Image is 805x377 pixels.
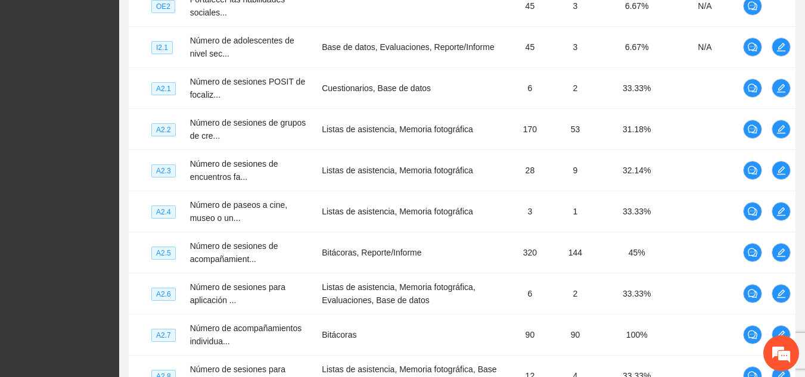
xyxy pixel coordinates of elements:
[772,161,791,180] button: edit
[317,314,511,356] td: Bitácoras
[190,118,306,141] span: Número de sesiones de grupos de cre...
[772,284,791,303] button: edit
[190,159,278,182] span: Número de sesiones de encuentros fa...
[743,243,762,262] button: comment
[317,273,511,314] td: Listas de asistencia, Memoria fotográfica, Evaluaciones, Base de datos
[511,191,548,232] td: 3
[190,200,287,223] span: Número de paseos a cine, museo o un...
[772,207,790,216] span: edit
[195,6,224,35] div: Minimizar ventana de chat en vivo
[772,202,791,221] button: edit
[772,79,791,98] button: edit
[672,27,738,68] td: N/A
[548,273,602,314] td: 2
[317,191,511,232] td: Listas de asistencia, Memoria fotográfica
[317,109,511,150] td: Listas de asistencia, Memoria fotográfica
[6,251,227,292] textarea: Escriba su mensaje y pulse “Intro”
[511,273,548,314] td: 6
[151,288,176,301] span: A2.6
[548,109,602,150] td: 53
[772,42,790,52] span: edit
[772,124,790,134] span: edit
[190,36,294,58] span: Número de adolescentes de nivel sec...
[602,150,672,191] td: 32.14%
[190,77,306,99] span: Número de sesiones POSIT de focaliz...
[151,205,176,219] span: A2.4
[772,38,791,57] button: edit
[62,61,200,76] div: Chatee con nosotros ahora
[602,314,672,356] td: 100%
[548,191,602,232] td: 1
[743,38,762,57] button: comment
[317,68,511,109] td: Cuestionarios, Base de datos
[69,121,164,242] span: Estamos en línea.
[743,284,762,303] button: comment
[602,27,672,68] td: 6.67%
[602,68,672,109] td: 33.33%
[511,68,548,109] td: 6
[190,282,285,305] span: Número de sesiones para aplicación ...
[151,164,176,177] span: A2.3
[190,241,278,264] span: Número de sesiones de acompañamient...
[511,150,548,191] td: 28
[548,27,602,68] td: 3
[548,68,602,109] td: 2
[772,248,790,257] span: edit
[743,79,762,98] button: comment
[743,161,762,180] button: comment
[772,325,791,344] button: edit
[548,232,602,273] td: 144
[602,191,672,232] td: 33.33%
[151,329,176,342] span: A2.7
[511,232,548,273] td: 320
[317,232,511,273] td: Bitácoras, Reporte/Informe
[151,247,176,260] span: A2.5
[511,109,548,150] td: 170
[772,289,790,298] span: edit
[548,314,602,356] td: 90
[151,123,176,136] span: A2.2
[772,166,790,175] span: edit
[743,325,762,344] button: comment
[602,273,672,314] td: 33.33%
[743,120,762,139] button: comment
[151,82,176,95] span: A2.1
[317,150,511,191] td: Listas de asistencia, Memoria fotográfica
[511,27,548,68] td: 45
[772,120,791,139] button: edit
[772,330,790,339] span: edit
[317,27,511,68] td: Base de datos, Evaluaciones, Reporte/Informe
[602,232,672,273] td: 45%
[772,83,790,93] span: edit
[190,323,302,346] span: Número de acompañamientos individua...
[548,150,602,191] td: 9
[151,41,173,54] span: I2.1
[743,202,762,221] button: comment
[602,109,672,150] td: 31.18%
[772,243,791,262] button: edit
[511,314,548,356] td: 90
